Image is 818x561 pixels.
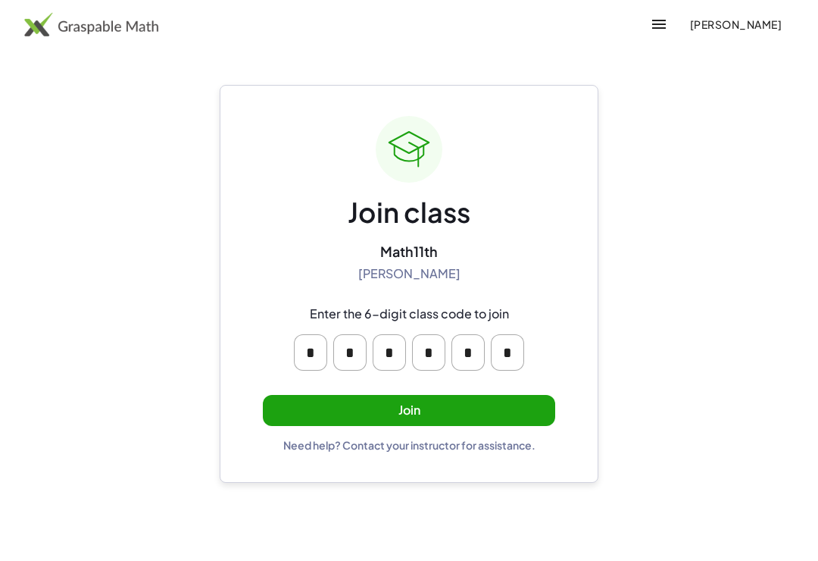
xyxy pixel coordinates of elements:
input: Please enter OTP character 6 [491,334,524,371]
span: [PERSON_NAME] [689,17,782,31]
div: Enter the 6-digit class code to join [310,306,509,322]
input: Please enter OTP character 2 [333,334,367,371]
button: Join [263,395,555,426]
input: Please enter OTP character 1 [294,334,327,371]
div: Need help? Contact your instructor for assistance. [283,438,535,452]
div: Join class [348,195,470,230]
div: Math11th [380,243,438,260]
input: Please enter OTP character 5 [451,334,485,371]
input: Please enter OTP character 4 [412,334,445,371]
div: [PERSON_NAME] [358,266,461,282]
input: Please enter OTP character 3 [373,334,406,371]
button: [PERSON_NAME] [677,11,794,38]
